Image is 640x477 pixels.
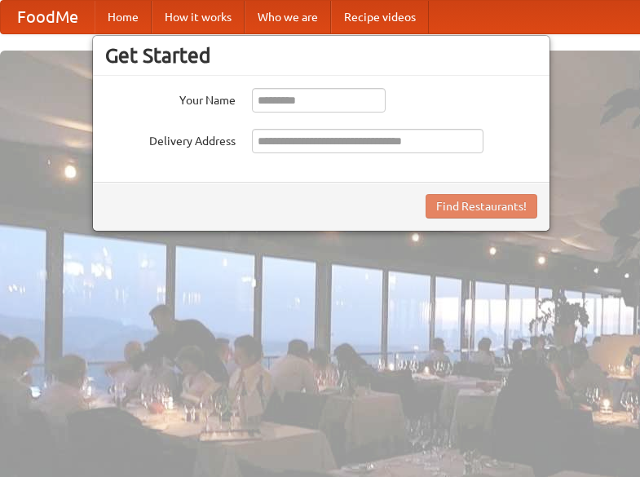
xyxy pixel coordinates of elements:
[105,43,537,68] h3: Get Started
[331,1,429,33] a: Recipe videos
[1,1,95,33] a: FoodMe
[95,1,152,33] a: Home
[152,1,245,33] a: How it works
[105,88,236,108] label: Your Name
[105,129,236,149] label: Delivery Address
[245,1,331,33] a: Who we are
[426,194,537,219] button: Find Restaurants!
